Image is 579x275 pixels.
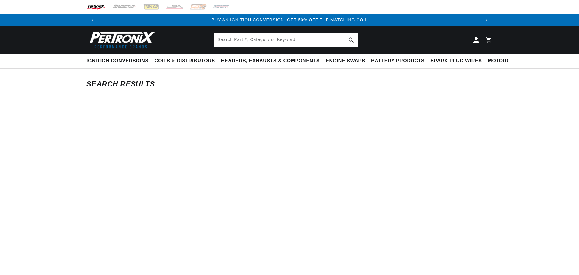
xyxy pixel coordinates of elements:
button: Translation missing: en.sections.announcements.next_announcement [480,14,493,26]
summary: Headers, Exhausts & Components [218,54,323,68]
summary: Battery Products [368,54,427,68]
span: Headers, Exhausts & Components [221,58,320,64]
div: 1 of 3 [99,17,480,23]
button: Translation missing: en.sections.announcements.previous_announcement [86,14,99,26]
img: Pertronix [86,30,156,50]
slideshow-component: Translation missing: en.sections.announcements.announcement_bar [71,14,508,26]
summary: Ignition Conversions [86,54,152,68]
div: Announcement [99,17,480,23]
span: Motorcycle [488,58,524,64]
summary: Motorcycle [485,54,527,68]
span: Spark Plug Wires [430,58,482,64]
a: BUY AN IGNITION CONVERSION, GET 50% OFF THE MATCHING COIL [211,17,368,22]
span: Coils & Distributors [155,58,215,64]
span: Engine Swaps [326,58,365,64]
input: Search Part #, Category or Keyword [214,33,358,47]
summary: Spark Plug Wires [427,54,485,68]
summary: Coils & Distributors [152,54,218,68]
h2: Search Results [86,81,493,87]
span: Battery Products [371,58,424,64]
button: Search Part #, Category or Keyword [345,33,358,47]
span: Ignition Conversions [86,58,149,64]
summary: Engine Swaps [323,54,368,68]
